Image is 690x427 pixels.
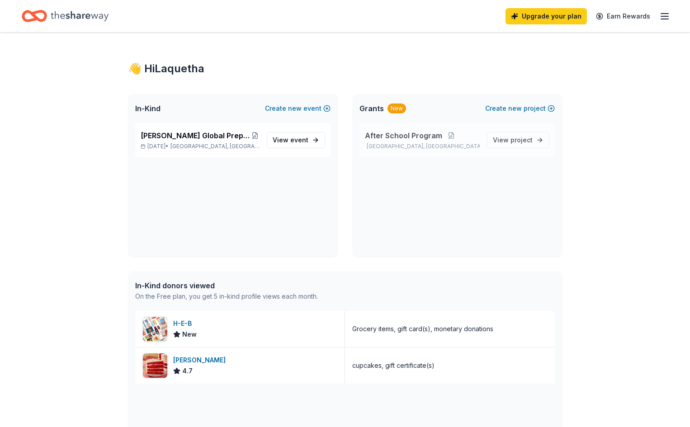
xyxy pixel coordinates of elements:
span: After School Program [365,130,442,141]
span: New [182,329,197,340]
div: H-E-B [173,318,197,329]
span: View [493,135,533,145]
a: Upgrade your plan [506,8,587,24]
a: View project [487,132,549,148]
img: Image for Susie Cakes [143,353,167,378]
a: Home [22,5,109,27]
span: Grants [359,103,384,114]
span: new [508,103,522,114]
button: Createnewproject [485,103,555,114]
p: [DATE] • [141,143,260,150]
span: project [510,136,533,144]
div: New [388,103,406,113]
div: 👋 Hi Laquetha [128,61,562,76]
button: Createnewevent [265,103,331,114]
span: In-Kind [135,103,161,114]
div: cupcakes, gift certificate(s) [352,360,435,371]
div: [PERSON_NAME] [173,355,229,366]
span: 4.7 [182,366,193,376]
span: [GEOGRAPHIC_DATA], [GEOGRAPHIC_DATA] [170,143,260,150]
span: [PERSON_NAME] Global Prep Academy at [PERSON_NAME] [141,130,250,141]
span: event [290,136,308,144]
p: [GEOGRAPHIC_DATA], [GEOGRAPHIC_DATA] [365,143,480,150]
div: In-Kind donors viewed [135,280,318,291]
span: View [273,135,308,145]
div: On the Free plan, you get 5 in-kind profile views each month. [135,291,318,302]
a: Earn Rewards [591,8,656,24]
span: new [288,103,302,114]
a: View event [267,132,325,148]
img: Image for H-E-B [143,317,167,341]
div: Grocery items, gift card(s), monetary donations [352,324,493,334]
